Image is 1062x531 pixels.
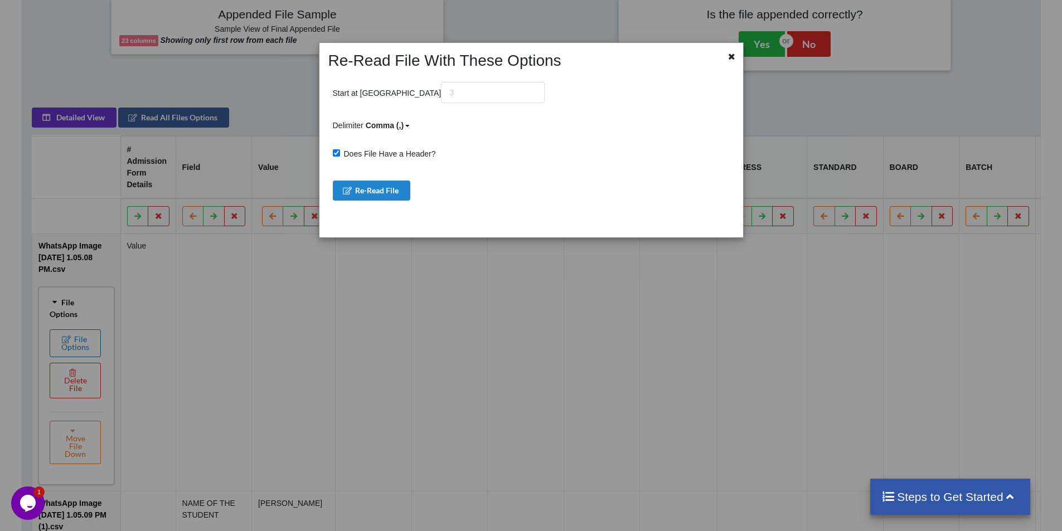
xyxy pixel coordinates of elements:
iframe: chat widget [11,486,47,520]
p: Start at [GEOGRAPHIC_DATA] [333,82,545,103]
h2: Re-Read File With These Options [323,51,705,70]
input: 3 [441,82,545,103]
span: Does File Have a Header? [340,149,436,158]
button: Re-Read File [333,181,411,201]
h4: Steps to Get Started [881,490,1019,504]
div: Comma (,) [366,120,404,131]
span: Delimiter [333,121,411,130]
